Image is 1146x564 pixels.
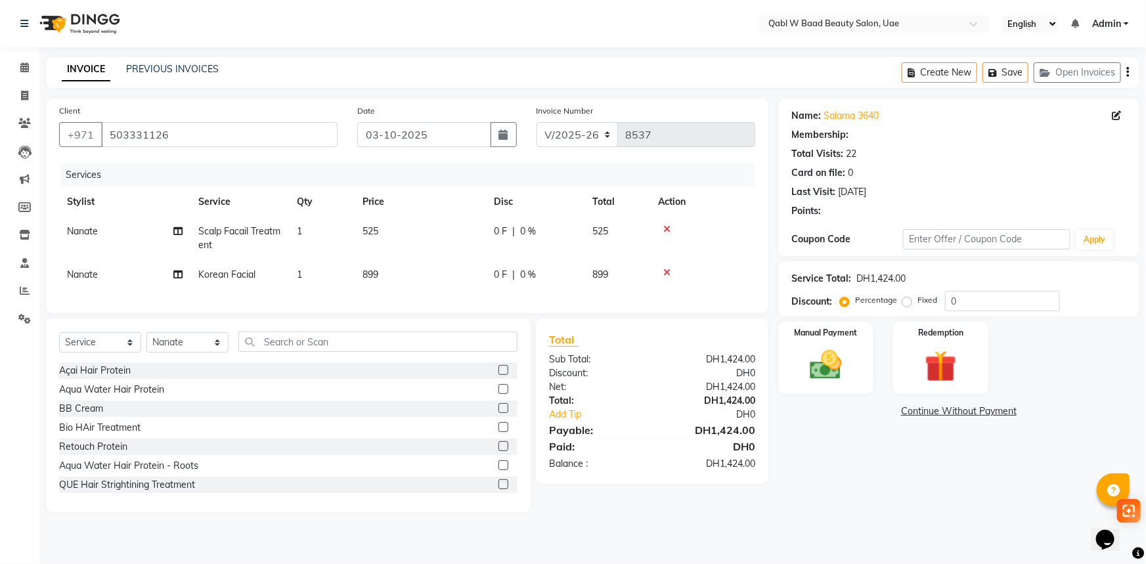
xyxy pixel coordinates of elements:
[355,187,486,217] th: Price
[289,187,355,217] th: Qty
[592,225,608,237] span: 525
[486,187,584,217] th: Disc
[190,187,289,217] th: Service
[794,327,857,339] label: Manual Payment
[59,402,103,416] div: BB Cream
[592,269,608,280] span: 899
[791,128,848,142] div: Membership:
[59,364,131,378] div: Açai Hair Protein
[126,63,219,75] a: PREVIOUS INVOICES
[67,225,98,237] span: Nanate
[537,105,594,117] label: Invoice Number
[791,272,851,286] div: Service Total:
[238,332,518,352] input: Search or Scan
[846,147,856,161] div: 22
[512,225,515,238] span: |
[902,62,977,83] button: Create New
[791,232,903,246] div: Coupon Code
[59,459,198,473] div: Aqua Water Hair Protein - Roots
[539,353,652,366] div: Sub Total:
[520,225,536,238] span: 0 %
[1092,17,1121,31] span: Admin
[903,229,1070,249] input: Enter Offer / Coupon Code
[59,440,127,454] div: Retouch Protein
[539,394,652,408] div: Total:
[62,58,110,81] a: INVOICE
[59,187,190,217] th: Stylist
[539,457,652,471] div: Balance :
[791,109,821,123] div: Name:
[59,122,102,147] button: +971
[60,163,765,187] div: Services
[59,105,80,117] label: Client
[781,404,1137,418] a: Continue Without Payment
[584,187,650,217] th: Total
[59,383,164,397] div: Aqua Water Hair Protein
[357,105,375,117] label: Date
[363,269,378,280] span: 899
[198,225,280,251] span: Scalp Facail Treatment
[650,187,755,217] th: Action
[652,353,765,366] div: DH1,424.00
[494,225,507,238] span: 0 F
[67,269,98,280] span: Nanate
[652,380,765,394] div: DH1,424.00
[539,366,652,380] div: Discount:
[652,394,765,408] div: DH1,424.00
[838,185,866,199] div: [DATE]
[512,268,515,282] span: |
[652,366,765,380] div: DH0
[856,272,906,286] div: DH1,424.00
[652,457,765,471] div: DH1,424.00
[1091,511,1133,551] iframe: chat widget
[1034,62,1121,83] button: Open Invoices
[918,327,963,339] label: Redemption
[791,147,843,161] div: Total Visits:
[791,166,845,180] div: Card on file:
[520,268,536,282] span: 0 %
[539,380,652,394] div: Net:
[791,185,835,199] div: Last Visit:
[915,347,967,386] img: _gift.svg
[539,408,671,422] a: Add Tip
[791,204,821,218] div: Points:
[652,439,765,454] div: DH0
[198,269,255,280] span: Korean Facial
[59,478,195,492] div: QUE Hair Strightining Treatment
[33,5,123,42] img: logo
[791,295,832,309] div: Discount:
[539,422,652,438] div: Payable:
[671,408,765,422] div: DH0
[297,225,302,237] span: 1
[652,422,765,438] div: DH1,424.00
[59,421,141,435] div: Bio HAir Treatment
[848,166,853,180] div: 0
[363,225,378,237] span: 525
[297,269,302,280] span: 1
[824,109,879,123] a: Salama 3640
[539,439,652,454] div: Paid:
[917,294,937,306] label: Fixed
[101,122,338,147] input: Search by Name/Mobile/Email/Code
[549,333,579,347] span: Total
[982,62,1028,83] button: Save
[800,347,852,383] img: _cash.svg
[494,268,507,282] span: 0 F
[855,294,897,306] label: Percentage
[1076,230,1113,249] button: Apply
